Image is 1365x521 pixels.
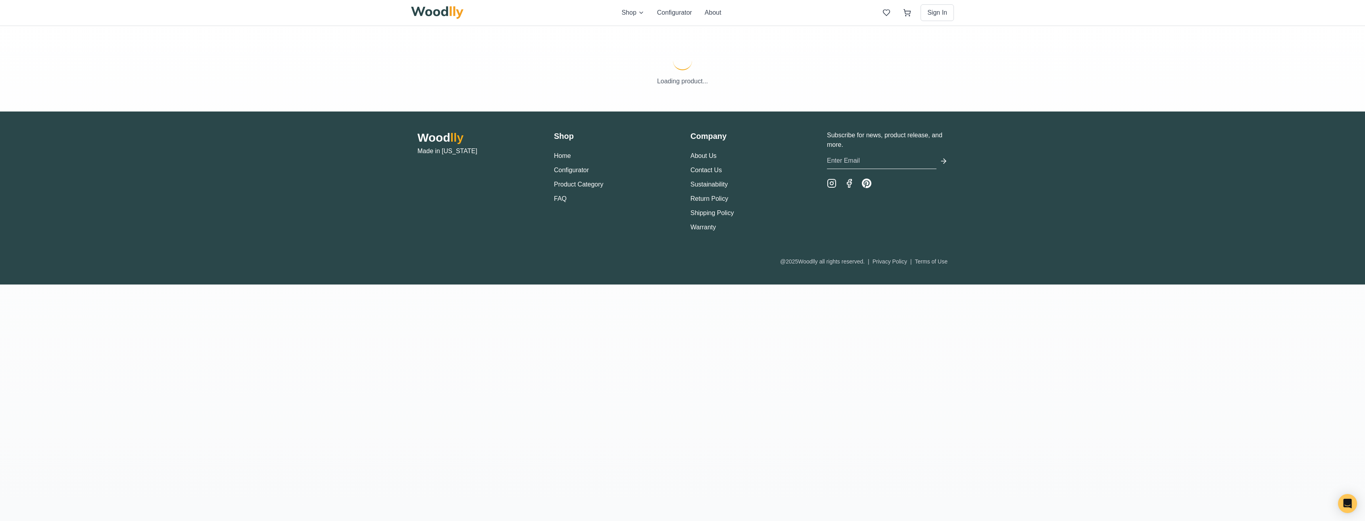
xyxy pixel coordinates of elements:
input: Enter Email [827,153,936,169]
span: | [910,258,912,265]
a: Instagram [827,179,836,188]
h2: Wood [417,131,538,145]
p: Subscribe for news, product release, and more. [827,131,948,150]
a: Home [554,152,571,159]
button: Shop [621,8,644,17]
a: Pinterest [862,179,871,188]
a: About Us [690,152,717,159]
div: @ 2025 Woodlly all rights reserved. [780,258,948,265]
a: Product Category [554,181,604,188]
span: | [868,258,869,265]
h3: Shop [554,131,675,142]
button: Configurator [657,8,692,17]
a: Sustainability [690,181,728,188]
a: Warranty [690,224,716,231]
a: FAQ [554,195,567,202]
p: Loading product... [411,77,954,86]
span: lly [450,131,463,144]
a: Shipping Policy [690,210,734,216]
button: Configurator [554,165,589,175]
h3: Company [690,131,811,142]
button: About [705,8,721,17]
img: Woodlly [411,6,463,19]
a: Return Policy [690,195,728,202]
button: Sign In [921,4,954,21]
a: Terms of Use [915,258,948,265]
a: Facebook [844,179,854,188]
a: Privacy Policy [873,258,907,265]
a: Contact Us [690,167,722,173]
p: Made in [US_STATE] [417,146,538,156]
div: Open Intercom Messenger [1338,494,1357,513]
